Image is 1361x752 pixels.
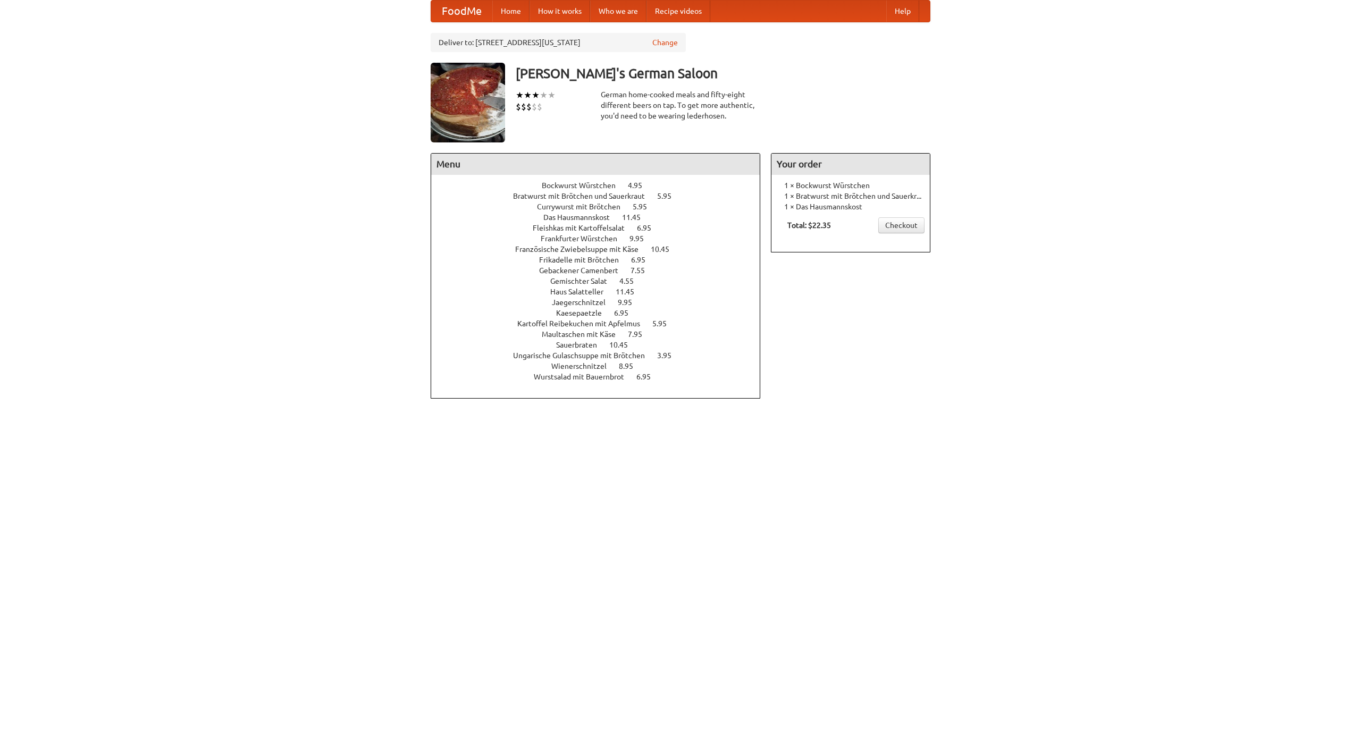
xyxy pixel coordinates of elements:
span: 7.95 [628,330,653,339]
a: Help [886,1,919,22]
div: German home-cooked meals and fifty-eight different beers on tap. To get more authentic, you'd nee... [601,89,760,121]
span: 6.95 [614,309,639,317]
li: $ [521,101,526,113]
span: Jaegerschnitzel [552,298,616,307]
span: Das Hausmannskost [543,213,620,222]
span: 6.95 [636,373,661,381]
span: 10.45 [609,341,639,349]
li: ★ [516,89,524,101]
span: Maultaschen mit Käse [542,330,626,339]
a: Kaesepaetzle 6.95 [556,309,648,317]
a: Recipe videos [646,1,710,22]
a: Gebackener Camenbert 7.55 [539,266,665,275]
li: 1 × Bockwurst Würstchen [777,180,925,191]
img: angular.jpg [431,63,505,142]
span: 7.55 [631,266,656,275]
a: Bratwurst mit Brötchen und Sauerkraut 5.95 [513,192,691,200]
a: FoodMe [431,1,492,22]
b: Total: $22.35 [787,221,831,230]
li: $ [532,101,537,113]
span: Bockwurst Würstchen [542,181,626,190]
span: Wurstsalad mit Bauernbrot [534,373,635,381]
span: 11.45 [616,288,645,296]
span: Kartoffel Reibekuchen mit Apfelmus [517,319,651,328]
span: Französische Zwiebelsuppe mit Käse [515,245,649,254]
a: Fleishkas mit Kartoffelsalat 6.95 [533,224,671,232]
span: Bratwurst mit Brötchen und Sauerkraut [513,192,656,200]
span: Frikadelle mit Brötchen [539,256,629,264]
a: Sauerbraten 10.45 [556,341,648,349]
a: Maultaschen mit Käse 7.95 [542,330,662,339]
li: ★ [548,89,556,101]
span: Currywurst mit Brötchen [537,202,631,211]
a: Wienerschnitzel 8.95 [551,362,653,370]
span: 6.95 [637,224,662,232]
li: $ [537,101,542,113]
span: 11.45 [622,213,651,222]
span: 10.45 [651,245,680,254]
a: Kartoffel Reibekuchen mit Apfelmus 5.95 [517,319,686,328]
a: Das Hausmannskost 11.45 [543,213,660,222]
li: 1 × Bratwurst mit Brötchen und Sauerkraut [777,191,925,201]
a: Gemischter Salat 4.55 [550,277,653,285]
a: Bockwurst Würstchen 4.95 [542,181,662,190]
span: Ungarische Gulaschsuppe mit Brötchen [513,351,656,360]
h3: [PERSON_NAME]'s German Saloon [516,63,930,84]
a: Checkout [878,217,925,233]
a: Französische Zwiebelsuppe mit Käse 10.45 [515,245,689,254]
span: 5.95 [652,319,677,328]
span: Gebackener Camenbert [539,266,629,275]
a: Frankfurter Würstchen 9.95 [541,234,663,243]
a: Wurstsalad mit Bauernbrot 6.95 [534,373,670,381]
li: ★ [532,89,540,101]
span: Haus Salatteller [550,288,614,296]
span: Wienerschnitzel [551,362,617,370]
span: 3.95 [657,351,682,360]
span: 5.95 [633,202,658,211]
li: 1 × Das Hausmannskost [777,201,925,212]
li: ★ [540,89,548,101]
span: Sauerbraten [556,341,608,349]
li: $ [516,101,521,113]
span: 8.95 [619,362,644,370]
span: 9.95 [629,234,654,243]
h4: Menu [431,154,760,175]
a: Currywurst mit Brötchen 5.95 [537,202,667,211]
a: Frikadelle mit Brötchen 6.95 [539,256,665,264]
a: Home [492,1,530,22]
li: $ [526,101,532,113]
a: Haus Salatteller 11.45 [550,288,654,296]
li: ★ [524,89,532,101]
span: Kaesepaetzle [556,309,612,317]
span: Fleishkas mit Kartoffelsalat [533,224,635,232]
a: Ungarische Gulaschsuppe mit Brötchen 3.95 [513,351,691,360]
span: Frankfurter Würstchen [541,234,628,243]
span: Gemischter Salat [550,277,618,285]
span: 4.55 [619,277,644,285]
h4: Your order [771,154,930,175]
span: 6.95 [631,256,656,264]
span: 5.95 [657,192,682,200]
span: 9.95 [618,298,643,307]
a: Who we are [590,1,646,22]
a: How it works [530,1,590,22]
a: Change [652,37,678,48]
div: Deliver to: [STREET_ADDRESS][US_STATE] [431,33,686,52]
span: 4.95 [628,181,653,190]
a: Jaegerschnitzel 9.95 [552,298,652,307]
